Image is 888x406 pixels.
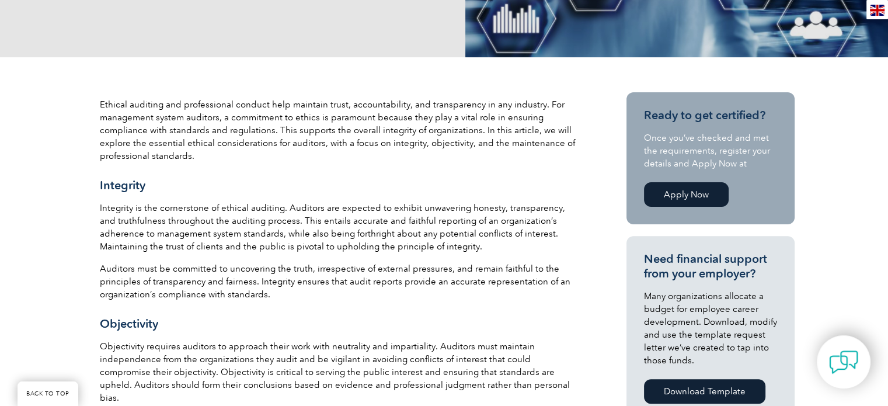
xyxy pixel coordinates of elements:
p: Integrity is the cornerstone of ethical auditing. Auditors are expected to exhibit unwavering hon... [100,202,579,253]
p: Auditors must be committed to uncovering the truth, irrespective of external pressures, and remai... [100,262,579,301]
h3: Objectivity [100,317,579,331]
img: en [870,5,884,16]
a: BACK TO TOP [18,381,78,406]
h3: Integrity [100,178,579,193]
img: contact-chat.png [829,348,858,377]
a: Download Template [644,379,765,404]
h3: Need financial support from your employer? [644,252,777,281]
a: Apply Now [644,182,729,207]
p: Many organizations allocate a budget for employee career development. Download, modify and use th... [644,290,777,367]
p: Ethical auditing and professional conduct help maintain trust, accountability, and transparency i... [100,98,579,162]
p: Objectivity requires auditors to approach their work with neutrality and impartiality. Auditors m... [100,340,579,404]
p: Once you’ve checked and met the requirements, register your details and Apply Now at [644,131,777,170]
h3: Ready to get certified? [644,108,777,123]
